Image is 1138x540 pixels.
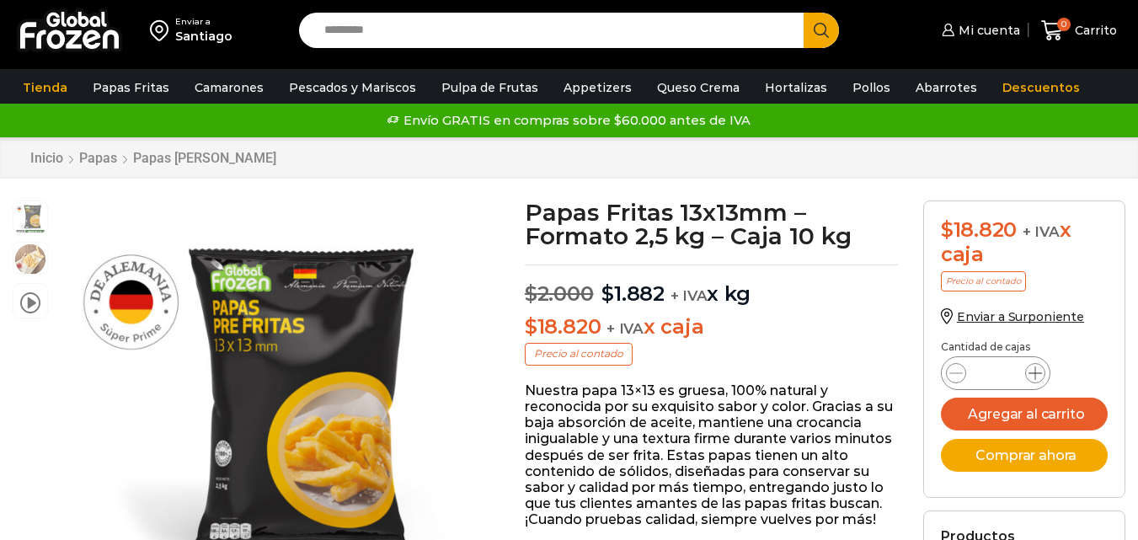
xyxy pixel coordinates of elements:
p: Precio al contado [941,271,1026,291]
span: + IVA [606,320,644,337]
span: $ [941,217,954,242]
img: address-field-icon.svg [150,16,175,45]
bdi: 18.820 [525,314,601,339]
span: Mi cuenta [954,22,1020,39]
p: Precio al contado [525,343,633,365]
a: Pescados y Mariscos [280,72,425,104]
a: Inicio [29,150,64,166]
p: Nuestra papa 13×13 es gruesa, 100% natural y reconocida por su exquisito sabor y color. Gracias a... [525,382,898,528]
a: Appetizers [555,72,640,104]
span: 13×13 [13,243,47,276]
span: Enviar a Surponiente [957,309,1084,324]
span: 13-x-13-2kg [13,201,47,235]
span: $ [525,314,537,339]
a: Descuentos [994,72,1088,104]
span: + IVA [671,287,708,304]
span: $ [601,281,614,306]
a: Queso Crema [649,72,748,104]
span: 0 [1057,18,1071,31]
a: Papas Fritas [84,72,178,104]
span: + IVA [1023,223,1060,240]
div: x caja [941,218,1108,267]
a: Papas [78,150,118,166]
input: Product quantity [980,361,1012,385]
bdi: 18.820 [941,217,1017,242]
a: Hortalizas [756,72,836,104]
bdi: 1.882 [601,281,665,306]
button: Search button [804,13,839,48]
nav: Breadcrumb [29,150,277,166]
button: Comprar ahora [941,439,1108,472]
a: Abarrotes [907,72,986,104]
p: Cantidad de cajas [941,341,1108,353]
p: x caja [525,315,898,340]
a: Mi cuenta [938,13,1020,47]
span: $ [525,281,537,306]
a: 0 Carrito [1037,11,1121,51]
a: Pollos [844,72,899,104]
span: Carrito [1071,22,1117,39]
a: Camarones [186,72,272,104]
bdi: 2.000 [525,281,594,306]
h1: Papas Fritas 13x13mm – Formato 2,5 kg – Caja 10 kg [525,200,898,248]
a: Enviar a Surponiente [941,309,1084,324]
a: Papas [PERSON_NAME] [132,150,277,166]
div: Enviar a [175,16,232,28]
button: Agregar al carrito [941,398,1108,430]
div: Santiago [175,28,232,45]
a: Pulpa de Frutas [433,72,547,104]
p: x kg [525,265,898,307]
a: Tienda [14,72,76,104]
